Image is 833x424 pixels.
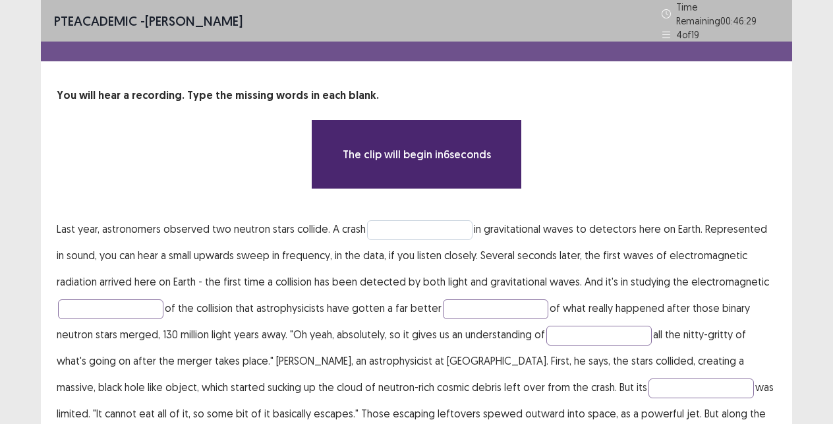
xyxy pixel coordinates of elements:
[57,88,776,104] p: You will hear a recording. Type the missing words in each blank.
[54,13,137,29] span: PTE academic
[343,146,491,162] p: The clip will begin in 6 seconds
[54,11,243,31] p: - [PERSON_NAME]
[676,28,699,42] p: 4 of 19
